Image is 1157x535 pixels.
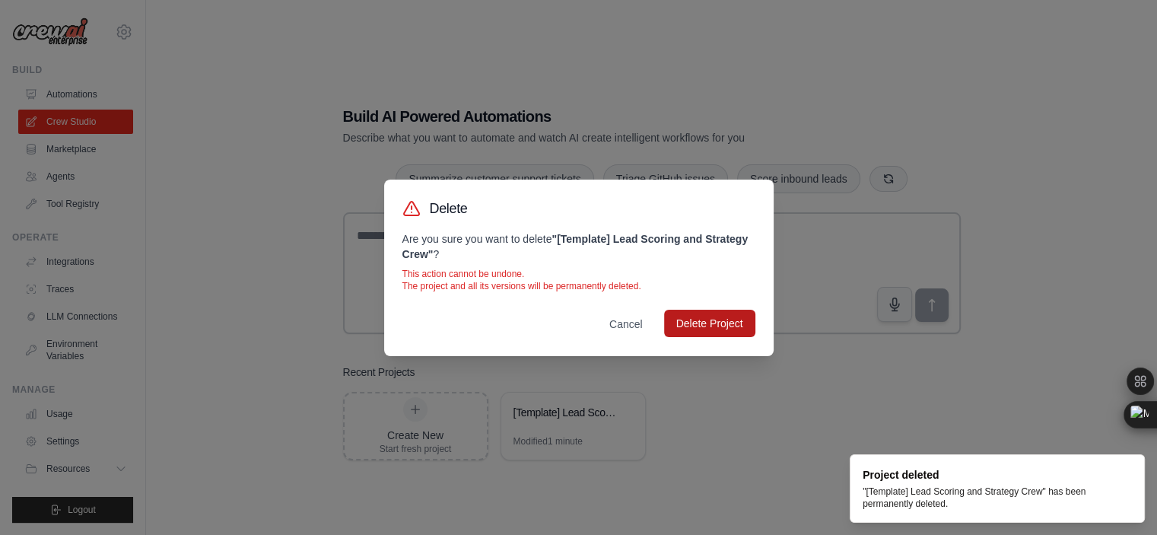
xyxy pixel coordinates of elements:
[863,486,1126,510] div: "[Template] Lead Scoring and Strategy Crew" has been permanently deleted.
[402,233,749,260] strong: " [Template] Lead Scoring and Strategy Crew "
[402,231,755,262] p: Are you sure you want to delete ?
[402,280,755,292] p: The project and all its versions will be permanently deleted.
[430,198,468,219] h3: Delete
[402,268,755,280] p: This action cannot be undone.
[863,467,1126,482] div: Project deleted
[1081,462,1157,535] iframe: Chat Widget
[664,310,755,337] button: Delete Project
[597,310,655,338] button: Cancel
